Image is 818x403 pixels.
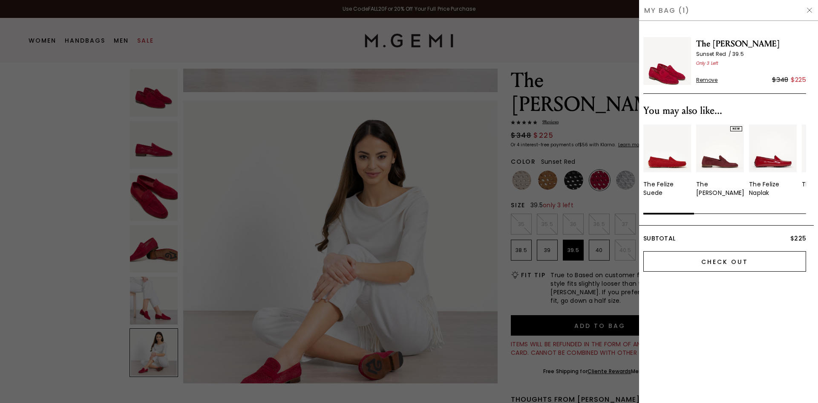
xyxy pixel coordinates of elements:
[749,180,797,197] div: The Felize Naplak
[696,60,718,67] span: Only 3 Left
[696,125,744,197] a: NEWThe [PERSON_NAME]
[696,50,732,58] span: Sunset Red
[643,125,691,197] div: 1 / 10
[696,180,744,197] div: The [PERSON_NAME]
[696,125,744,172] img: 7245273595963_01_Main_New_TheSaccaDonna_Burgundy_Suede_290x387_crop_center.jpg
[643,125,691,197] a: The Felize Suede
[749,125,797,172] img: v_12724_01_Main_New_TheFelize_SunsetRed_Naplaq_290x387_crop_center.jpg
[643,125,691,172] img: v_11726_01_Main_New_TheFelize_SunsetRed_Suede_290x387_crop_center.jpg
[696,77,718,84] span: Remove
[791,75,806,85] div: $225
[643,180,691,197] div: The Felize Suede
[749,125,797,197] div: 3 / 10
[772,75,788,85] div: $348
[643,251,806,272] input: Check Out
[643,104,806,118] div: You may also like...
[730,126,742,131] div: NEW
[749,125,797,197] a: The Felize Naplak
[643,234,675,243] span: Subtotal
[696,37,806,51] span: The [PERSON_NAME]
[790,234,806,243] span: $225
[643,37,691,85] img: The Sacca Donna Lattice
[806,7,813,14] img: Hide Drawer
[732,50,743,58] span: 39.5
[696,125,744,197] div: 2 / 10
